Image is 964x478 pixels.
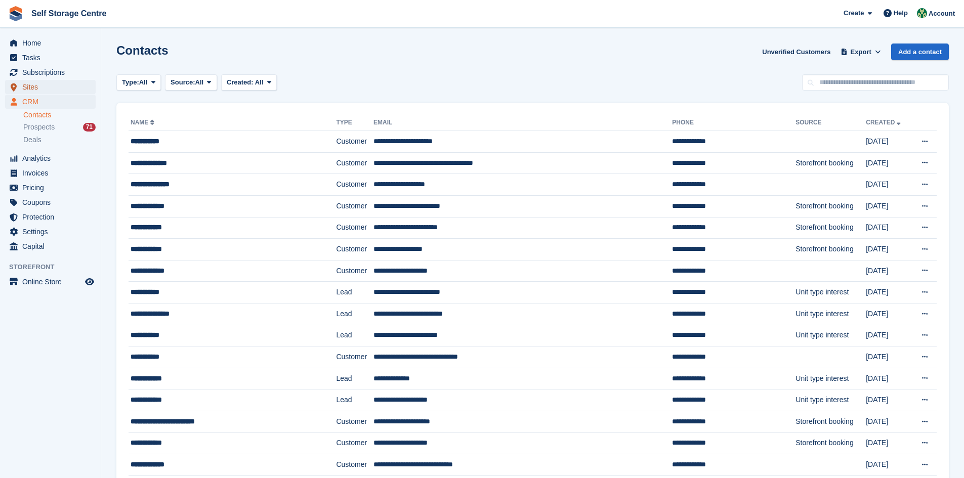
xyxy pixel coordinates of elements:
[336,282,373,303] td: Lead
[336,303,373,325] td: Lead
[866,389,911,411] td: [DATE]
[5,181,96,195] a: menu
[23,110,96,120] a: Contacts
[866,239,911,260] td: [DATE]
[866,152,911,174] td: [DATE]
[22,95,83,109] span: CRM
[851,47,871,57] span: Export
[866,346,911,368] td: [DATE]
[131,119,156,126] a: Name
[22,65,83,79] span: Subscriptions
[336,152,373,174] td: Customer
[83,123,96,132] div: 71
[866,454,911,476] td: [DATE]
[795,303,866,325] td: Unit type interest
[866,260,911,282] td: [DATE]
[866,432,911,454] td: [DATE]
[22,80,83,94] span: Sites
[22,195,83,209] span: Coupons
[22,166,83,180] span: Invoices
[5,65,96,79] a: menu
[165,74,217,91] button: Source: All
[795,325,866,346] td: Unit type interest
[336,195,373,217] td: Customer
[866,282,911,303] td: [DATE]
[795,217,866,239] td: Storefront booking
[894,8,908,18] span: Help
[336,131,373,153] td: Customer
[227,78,254,86] span: Created:
[8,6,23,21] img: stora-icon-8386f47178a22dfd0bd8f6a31ec36ba5ce8667c1dd55bd0f319d3a0aa187defe.svg
[23,122,96,133] a: Prospects 71
[672,115,795,131] th: Phone
[5,80,96,94] a: menu
[336,432,373,454] td: Customer
[866,303,911,325] td: [DATE]
[5,95,96,109] a: menu
[866,217,911,239] td: [DATE]
[22,239,83,253] span: Capital
[22,225,83,239] span: Settings
[22,210,83,224] span: Protection
[22,275,83,289] span: Online Store
[929,9,955,19] span: Account
[5,210,96,224] a: menu
[22,181,83,195] span: Pricing
[336,174,373,196] td: Customer
[758,44,834,60] a: Unverified Customers
[336,389,373,411] td: Lead
[5,151,96,165] a: menu
[866,119,903,126] a: Created
[795,239,866,260] td: Storefront booking
[336,325,373,346] td: Lead
[139,77,148,88] span: All
[122,77,139,88] span: Type:
[336,411,373,432] td: Customer
[5,36,96,50] a: menu
[866,411,911,432] td: [DATE]
[795,411,866,432] td: Storefront booking
[5,225,96,239] a: menu
[171,77,195,88] span: Source:
[373,115,672,131] th: Email
[5,166,96,180] a: menu
[844,8,864,18] span: Create
[5,239,96,253] a: menu
[866,195,911,217] td: [DATE]
[221,74,277,91] button: Created: All
[83,276,96,288] a: Preview store
[866,368,911,389] td: [DATE]
[795,282,866,303] td: Unit type interest
[795,152,866,174] td: Storefront booking
[336,346,373,368] td: Customer
[795,195,866,217] td: Storefront booking
[23,135,96,145] a: Deals
[23,135,41,145] span: Deals
[22,51,83,65] span: Tasks
[336,368,373,389] td: Lead
[866,174,911,196] td: [DATE]
[866,131,911,153] td: [DATE]
[9,262,101,272] span: Storefront
[5,51,96,65] a: menu
[795,432,866,454] td: Storefront booking
[22,151,83,165] span: Analytics
[22,36,83,50] span: Home
[23,122,55,132] span: Prospects
[891,44,949,60] a: Add a contact
[336,260,373,282] td: Customer
[116,74,161,91] button: Type: All
[5,275,96,289] a: menu
[795,368,866,389] td: Unit type interest
[336,239,373,260] td: Customer
[27,5,110,22] a: Self Storage Centre
[795,389,866,411] td: Unit type interest
[336,115,373,131] th: Type
[255,78,264,86] span: All
[866,325,911,346] td: [DATE]
[336,454,373,476] td: Customer
[336,217,373,239] td: Customer
[195,77,204,88] span: All
[795,115,866,131] th: Source
[116,44,169,57] h1: Contacts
